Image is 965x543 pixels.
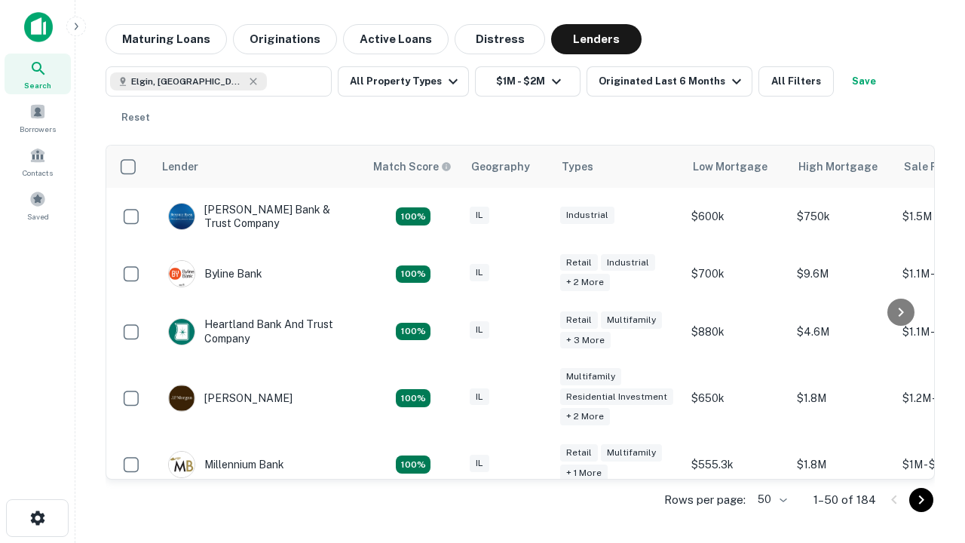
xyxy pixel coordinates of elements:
[684,436,789,493] td: $555.3k
[396,265,430,284] div: Matching Properties: 18, hasApolloMatch: undefined
[560,408,610,425] div: + 2 more
[601,254,655,271] div: Industrial
[684,245,789,302] td: $700k
[684,146,789,188] th: Low Mortgage
[5,185,71,225] a: Saved
[470,264,489,281] div: IL
[396,456,430,474] div: Matching Properties: 16, hasApolloMatch: undefined
[758,66,834,97] button: All Filters
[169,204,195,229] img: picture
[560,465,608,482] div: + 1 more
[106,24,227,54] button: Maturing Loans
[23,167,53,179] span: Contacts
[560,254,598,271] div: Retail
[587,66,752,97] button: Originated Last 6 Months
[24,79,51,91] span: Search
[601,311,662,329] div: Multifamily
[840,66,888,97] button: Save your search to get updates of matches that match your search criteria.
[560,311,598,329] div: Retail
[169,452,195,477] img: picture
[684,188,789,245] td: $600k
[373,158,449,175] h6: Match Score
[601,444,662,462] div: Multifamily
[169,385,195,411] img: picture
[684,360,789,437] td: $650k
[553,146,684,188] th: Types
[168,385,293,412] div: [PERSON_NAME]
[789,188,895,245] td: $750k
[168,260,262,287] div: Byline Bank
[471,158,530,176] div: Geography
[693,158,767,176] div: Low Mortgage
[562,158,593,176] div: Types
[560,368,621,385] div: Multifamily
[470,388,489,406] div: IL
[168,203,349,230] div: [PERSON_NAME] Bank & Trust Company
[789,245,895,302] td: $9.6M
[396,389,430,407] div: Matching Properties: 24, hasApolloMatch: undefined
[560,388,673,406] div: Residential Investment
[364,146,462,188] th: Capitalize uses an advanced AI algorithm to match your search with the best lender. The match sco...
[560,444,598,462] div: Retail
[551,24,642,54] button: Lenders
[233,24,337,54] button: Originations
[5,97,71,138] a: Borrowers
[112,103,160,133] button: Reset
[168,318,349,345] div: Heartland Bank And Trust Company
[909,488,933,512] button: Go to next page
[168,451,284,478] div: Millennium Bank
[169,319,195,345] img: picture
[798,158,878,176] div: High Mortgage
[462,146,553,188] th: Geography
[789,146,895,188] th: High Mortgage
[789,302,895,360] td: $4.6M
[20,123,56,135] span: Borrowers
[169,261,195,287] img: picture
[470,207,489,224] div: IL
[27,210,49,222] span: Saved
[162,158,198,176] div: Lender
[470,455,489,472] div: IL
[664,491,746,509] p: Rows per page:
[813,491,876,509] p: 1–50 of 184
[343,24,449,54] button: Active Loans
[396,323,430,341] div: Matching Properties: 19, hasApolloMatch: undefined
[752,489,789,511] div: 50
[396,207,430,225] div: Matching Properties: 28, hasApolloMatch: undefined
[455,24,545,54] button: Distress
[5,141,71,182] a: Contacts
[789,436,895,493] td: $1.8M
[599,72,746,90] div: Originated Last 6 Months
[5,54,71,94] a: Search
[338,66,469,97] button: All Property Types
[560,332,611,349] div: + 3 more
[470,321,489,339] div: IL
[373,158,452,175] div: Capitalize uses an advanced AI algorithm to match your search with the best lender. The match sco...
[24,12,53,42] img: capitalize-icon.png
[475,66,581,97] button: $1M - $2M
[684,302,789,360] td: $880k
[131,75,244,88] span: Elgin, [GEOGRAPHIC_DATA], [GEOGRAPHIC_DATA]
[153,146,364,188] th: Lender
[560,274,610,291] div: + 2 more
[789,360,895,437] td: $1.8M
[890,422,965,495] iframe: Chat Widget
[560,207,614,224] div: Industrial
